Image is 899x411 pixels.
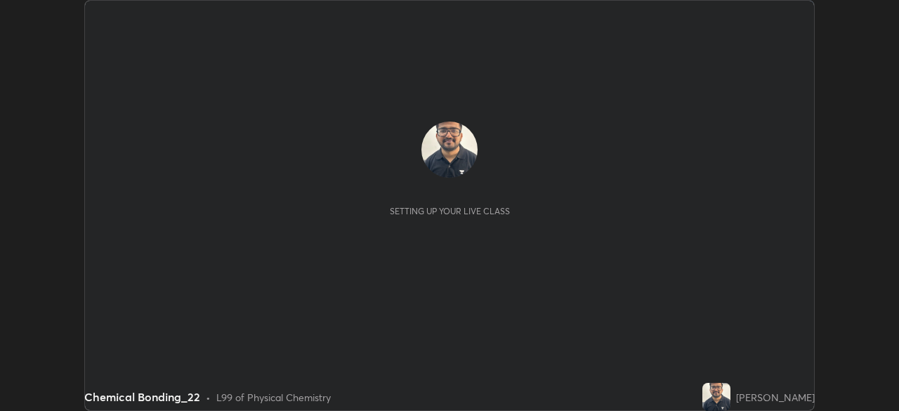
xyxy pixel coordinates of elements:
div: [PERSON_NAME] [736,390,815,405]
img: 8aca7005bdf34aeda6799b687e6e9637.jpg [702,383,730,411]
div: L99 of Physical Chemistry [216,390,331,405]
div: Chemical Bonding_22 [84,389,200,405]
div: • [206,390,211,405]
div: Setting up your live class [390,206,510,216]
img: 8aca7005bdf34aeda6799b687e6e9637.jpg [421,122,478,178]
